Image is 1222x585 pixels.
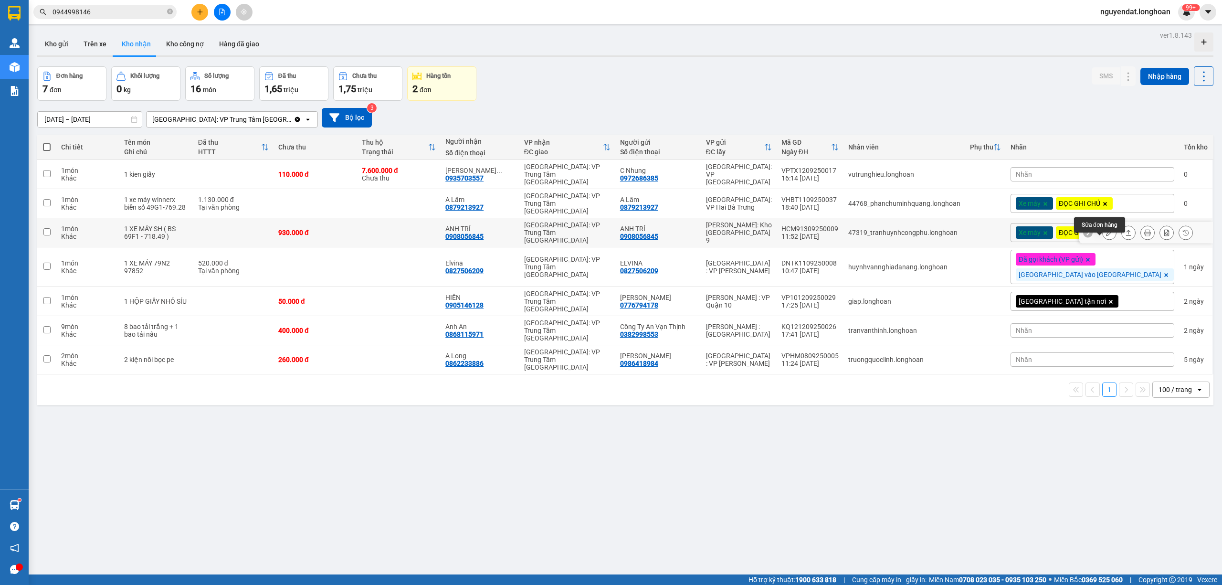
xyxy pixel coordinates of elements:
[61,352,115,360] div: 2 món
[1184,200,1208,207] div: 0
[620,138,696,146] div: Người gửi
[1016,327,1032,334] span: Nhãn
[426,73,451,79] div: Hàng tồn
[50,86,62,94] span: đơn
[211,32,267,55] button: Hàng đã giao
[18,499,21,501] sup: 1
[152,115,292,124] div: [GEOGRAPHIC_DATA]: VP Trung Tâm [GEOGRAPHIC_DATA]
[781,167,839,174] div: VPTX1209250017
[264,83,282,95] span: 1,65
[124,298,188,305] div: 1 HỘP GIẤY NHỎ SÍU
[352,73,377,79] div: Chưa thu
[322,108,372,128] button: Bộ lọc
[929,574,1046,585] span: Miền Nam
[706,163,772,186] div: [GEOGRAPHIC_DATA]: VP [GEOGRAPHIC_DATA]
[781,203,839,211] div: 18:40 [DATE]
[1184,327,1208,334] div: 2
[338,83,356,95] span: 1,75
[620,203,658,211] div: 0879213927
[203,86,216,94] span: món
[10,86,20,96] img: solution-icon
[445,294,514,301] div: HIỀN
[358,86,372,94] span: triệu
[848,200,960,207] div: 44768_phanchuminhquang.longhoan
[445,330,484,338] div: 0868115971
[40,9,46,15] span: search
[1200,4,1216,21] button: caret-down
[204,73,229,79] div: Số lượng
[965,135,1006,160] th: Toggle SortBy
[293,115,294,124] input: Selected Khánh Hòa: VP Trung Tâm TP Nha Trang.
[198,203,269,211] div: Tại văn phòng
[781,138,831,146] div: Mã GD
[214,4,231,21] button: file-add
[1184,170,1208,178] div: 0
[524,319,611,342] div: [GEOGRAPHIC_DATA]: VP Trung Tâm [GEOGRAPHIC_DATA]
[130,73,159,79] div: Khối lượng
[124,356,188,363] div: 2 kiện nồi bọc pe
[124,148,188,156] div: Ghi chú
[1092,67,1120,85] button: SMS
[124,259,188,275] div: 1 XE MÁY 79N2 97852
[1189,327,1204,334] span: ngày
[781,148,831,156] div: Ngày ĐH
[620,294,696,301] div: TRẦN HUY
[1184,298,1208,305] div: 2
[362,138,428,146] div: Thu hộ
[524,192,611,215] div: [GEOGRAPHIC_DATA]: VP Trung Tâm [GEOGRAPHIC_DATA]
[781,233,839,240] div: 11:52 [DATE]
[620,323,696,330] div: Công Ty An Vạn Thịnh
[445,267,484,275] div: 0827506209
[190,83,201,95] span: 16
[852,574,927,585] span: Cung cấp máy in - giấy in:
[278,73,296,79] div: Đã thu
[781,225,839,233] div: HCM91309250009
[76,32,114,55] button: Trên xe
[10,62,20,72] img: warehouse-icon
[185,66,254,101] button: Số lượng16món
[620,301,658,309] div: 0776794178
[124,225,188,240] div: 1 XE MÁY SH ( BS 69F1 - 718.49 )
[1184,263,1208,271] div: 1
[1019,255,1083,264] span: Đã gọi khách (VP gửi)
[61,167,115,174] div: 1 món
[61,225,115,233] div: 1 món
[278,356,352,363] div: 260.000 đ
[445,233,484,240] div: 0908056845
[781,196,839,203] div: VHBT1109250037
[56,73,83,79] div: Đơn hàng
[1140,68,1189,85] button: Nhập hàng
[198,267,269,275] div: Tại văn phòng
[496,167,502,174] span: ...
[61,174,115,182] div: Khác
[124,196,188,211] div: 1 xe máy winnerx biển số 49G1-769.28
[278,327,352,334] div: 400.000 đ
[706,323,772,338] div: [PERSON_NAME] : [GEOGRAPHIC_DATA]
[362,167,436,174] div: 7.600.000 đ
[42,83,48,95] span: 7
[781,267,839,275] div: 10:47 [DATE]
[706,294,772,309] div: [PERSON_NAME] : VP Quận 10
[8,6,21,21] img: logo-vxr
[848,263,960,271] div: huynhvannghiadanang.longhoan
[1093,6,1178,18] span: nguyendat.longhoan
[781,330,839,338] div: 17:41 [DATE]
[1159,385,1192,394] div: 100 / trang
[1011,143,1174,151] div: Nhãn
[843,574,845,585] span: |
[197,9,203,15] span: plus
[198,196,269,203] div: 1.130.000 đ
[1019,228,1041,237] span: Xe máy
[1082,576,1123,584] strong: 0369 525 060
[445,360,484,367] div: 0862233886
[620,330,658,338] div: 0382998553
[701,135,777,160] th: Toggle SortBy
[1074,217,1125,233] div: Sửa đơn hàng
[1182,8,1191,16] img: icon-new-feature
[1016,356,1032,363] span: Nhãn
[61,259,115,267] div: 1 món
[10,543,19,553] span: notification
[278,229,352,236] div: 930.000 đ
[781,360,839,367] div: 11:24 [DATE]
[524,138,603,146] div: VP nhận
